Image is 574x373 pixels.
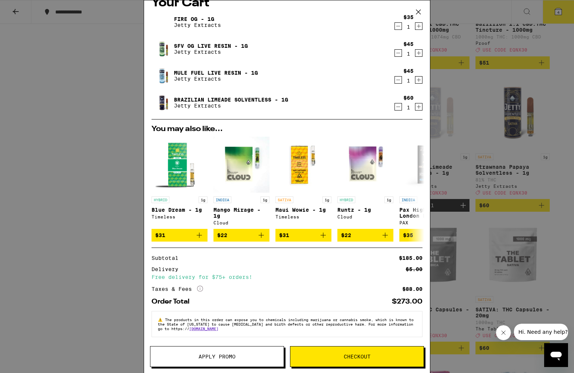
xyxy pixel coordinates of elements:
button: Apply Promo [150,346,284,367]
a: Open page for Mango Mirage - 1g from Cloud [213,137,269,229]
iframe: Button to launch messaging window [544,343,568,367]
a: Mule Fuel Live Resin - 1g [174,70,258,76]
div: Free delivery for $75+ orders! [152,274,422,280]
div: Timeless [152,214,208,219]
span: Checkout [344,354,371,359]
p: Mango Mirage - 1g [213,207,269,219]
a: Brazilian Limeade Solventless - 1g [174,97,288,103]
span: Apply Promo [199,354,235,359]
p: Jetty Extracts [174,76,258,82]
button: Decrement [394,103,402,111]
p: 1g [322,196,331,203]
button: Increment [415,22,422,30]
button: Add to bag [399,229,455,242]
div: $35 [403,14,414,20]
a: Open page for Runtz - 1g from Cloud [337,137,393,229]
iframe: Close message [496,325,511,340]
span: $31 [155,232,165,238]
div: $60 [403,95,414,101]
p: HYBRID [152,196,169,203]
h2: You may also like... [152,125,422,133]
p: 1g [384,196,393,203]
img: SFV OG Live Resin - 1g [152,38,172,59]
button: Add to bag [213,229,269,242]
p: SATIVA [275,196,293,203]
img: Cloud - Mango Mirage - 1g [213,137,269,193]
div: PAX [399,220,455,225]
p: Jetty Extracts [174,22,221,28]
button: Increment [415,76,422,84]
img: Mule Fuel Live Resin - 1g [152,65,172,86]
div: Cloud [213,220,269,225]
img: Timeless - Blue Dream - 1g [152,137,208,193]
button: Increment [415,49,422,57]
div: Subtotal [152,255,184,261]
img: Brazilian Limeade Solventless - 1g [152,92,172,113]
button: Decrement [394,22,402,30]
div: $273.00 [392,298,422,305]
img: Fire OG - 1g [152,12,172,32]
p: INDICA [213,196,231,203]
div: 1 [403,24,414,30]
p: INDICA [399,196,417,203]
button: Decrement [394,76,402,84]
p: Maui Wowie - 1g [275,207,331,213]
div: 1 [403,105,414,111]
p: 1g [261,196,269,203]
div: Cloud [337,214,393,219]
a: [DOMAIN_NAME] [189,326,218,331]
div: Timeless [275,214,331,219]
div: $185.00 [399,255,422,261]
button: Add to bag [275,229,331,242]
div: $88.00 [402,286,422,292]
button: Add to bag [152,229,208,242]
iframe: Message from company [514,324,568,340]
p: Runtz - 1g [337,207,393,213]
a: Fire OG - 1g [174,16,221,22]
div: 1 [403,78,414,84]
a: SFV OG Live Resin - 1g [174,43,248,49]
span: $22 [217,232,227,238]
div: Taxes & Fees [152,286,203,292]
div: $5.00 [406,267,422,272]
div: Delivery [152,267,184,272]
span: ⚠️ [158,317,165,322]
a: Open page for Blue Dream - 1g from Timeless [152,137,208,229]
button: Increment [415,103,422,111]
p: Pax High Purity: London Pound Cake - 1g [399,207,455,219]
a: Open page for Maui Wowie - 1g from Timeless [275,137,331,229]
p: HYBRID [337,196,355,203]
p: Jetty Extracts [174,103,288,109]
img: Cloud - Runtz - 1g [337,137,393,193]
span: The products in this order can expose you to chemicals including marijuana or cannabis smoke, whi... [158,317,414,331]
a: Open page for Pax High Purity: London Pound Cake - 1g from PAX [399,137,455,229]
span: $35 [403,232,413,238]
button: Add to bag [337,229,393,242]
span: $22 [341,232,351,238]
img: PAX - Pax High Purity: London Pound Cake - 1g [399,137,455,193]
img: Timeless - Maui Wowie - 1g [275,137,331,193]
p: Jetty Extracts [174,49,248,55]
button: Checkout [290,346,424,367]
p: 1g [199,196,208,203]
div: 1 [403,51,414,57]
div: $45 [403,41,414,47]
p: Blue Dream - 1g [152,207,208,213]
div: Order Total [152,298,195,305]
div: $45 [403,68,414,74]
button: Decrement [394,49,402,57]
span: $31 [279,232,289,238]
